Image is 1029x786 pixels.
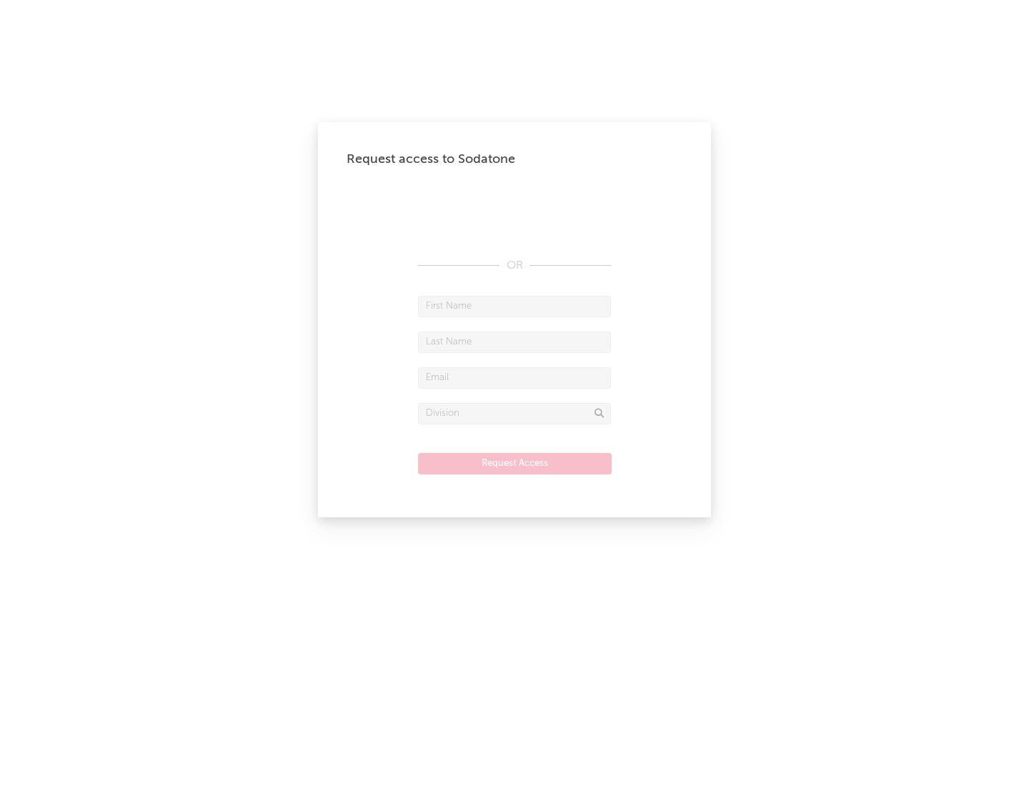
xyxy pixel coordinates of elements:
input: First Name [418,296,611,317]
button: Request Access [418,453,612,474]
input: Division [418,403,611,424]
div: OR [418,257,611,274]
div: Request access to Sodatone [347,151,682,168]
input: Last Name [418,332,611,353]
input: Email [418,367,611,389]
